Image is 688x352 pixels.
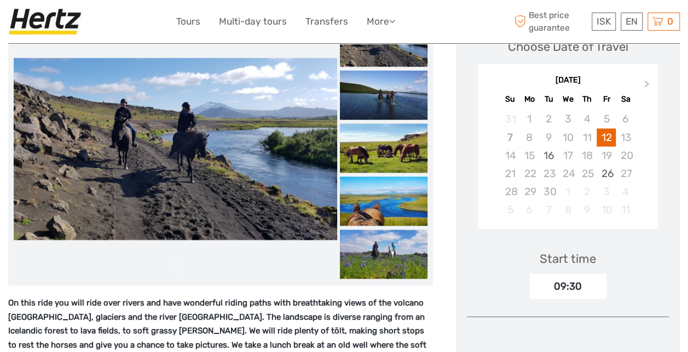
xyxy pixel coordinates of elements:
div: We [558,92,577,107]
div: Not available Thursday, September 11th, 2025 [577,128,597,146]
div: Not available Saturday, October 11th, 2025 [616,201,635,219]
div: Not available Wednesday, October 1st, 2025 [558,183,577,201]
img: c7ad13e8ab8b448b8cec1fdfaf6c81c2_slider_thumbnail.jpeg [340,230,427,279]
div: Not available Wednesday, September 17th, 2025 [558,146,577,165]
img: Hertz [8,8,86,35]
a: Transfers [305,14,348,30]
p: We're away right now. Please check back later! [15,19,124,28]
div: Not available Monday, October 6th, 2025 [520,201,539,219]
div: Not available Saturday, September 6th, 2025 [616,110,635,128]
div: Choose Tuesday, September 16th, 2025 [539,146,558,165]
div: Not available Tuesday, September 30th, 2025 [539,183,558,201]
div: Choose Date of Travel [508,38,628,55]
div: Not available Monday, September 22nd, 2025 [520,165,539,183]
div: Su [500,92,519,107]
div: Choose Friday, September 12th, 2025 [597,128,616,146]
img: e526a4ecbaab4d6285f2cd389af30ce3_slider_thumbnail.jpeg [340,177,427,226]
span: 0 [666,16,675,27]
div: Start time [540,250,596,267]
div: Not available Saturday, October 4th, 2025 [616,183,635,201]
div: Not available Thursday, September 18th, 2025 [577,146,597,165]
div: Not available Friday, September 19th, 2025 [597,146,616,165]
div: Not available Wednesday, October 8th, 2025 [558,201,577,219]
div: Not available Monday, September 15th, 2025 [520,146,539,165]
div: Not available Tuesday, September 23rd, 2025 [539,165,558,183]
a: Multi-day tours [219,14,287,30]
div: Fr [597,92,616,107]
img: 7633a39231d64fd6a51f4dd8144bd6c7_main_slider.jpeg [14,58,337,239]
div: Not available Sunday, September 7th, 2025 [500,128,519,146]
div: Not available Wednesday, September 3rd, 2025 [558,110,577,128]
div: Not available Saturday, September 13th, 2025 [616,128,635,146]
div: Not available Thursday, October 2nd, 2025 [577,183,597,201]
div: Not available Friday, September 5th, 2025 [597,110,616,128]
div: Not available Monday, September 8th, 2025 [520,128,539,146]
div: Not available Tuesday, October 7th, 2025 [539,201,558,219]
div: Not available Monday, September 1st, 2025 [520,110,539,128]
div: Not available Tuesday, September 9th, 2025 [539,128,558,146]
div: EN [621,13,643,31]
div: Not available Sunday, September 21st, 2025 [500,165,519,183]
a: More [367,14,395,30]
div: Tu [539,92,558,107]
div: Not available Wednesday, September 24th, 2025 [558,165,577,183]
div: Not available Sunday, September 28th, 2025 [500,183,519,201]
span: Best price guarantee [512,9,589,33]
div: Not available Friday, October 3rd, 2025 [597,183,616,201]
div: Th [577,92,597,107]
div: Not available Saturday, September 27th, 2025 [616,165,635,183]
div: Not available Sunday, October 5th, 2025 [500,201,519,219]
div: [DATE] [478,75,658,86]
div: Sa [616,92,635,107]
a: Tours [176,14,200,30]
div: Not available Thursday, October 9th, 2025 [577,201,597,219]
div: Not available Thursday, September 25th, 2025 [577,165,597,183]
div: 09:30 [530,274,606,299]
div: Not available Wednesday, September 10th, 2025 [558,128,577,146]
div: Not available Sunday, September 14th, 2025 [500,146,519,165]
button: Next Month [639,78,657,95]
img: 774fc7afee7446ddad7637a25f120dcd_slider_thumbnail.jpeg [340,124,427,173]
img: 07b628af680b42ab8749f7109a26c4a2_slider_thumbnail.jpeg [340,71,427,120]
div: Not available Friday, October 10th, 2025 [597,201,616,219]
div: Choose Friday, September 26th, 2025 [597,165,616,183]
div: Not available Saturday, September 20th, 2025 [616,146,635,165]
div: Mo [520,92,539,107]
button: Open LiveChat chat widget [126,17,139,30]
div: Not available Monday, September 29th, 2025 [520,183,539,201]
div: month 2025-09 [481,110,654,219]
div: Not available Tuesday, September 2nd, 2025 [539,110,558,128]
span: ISK [597,16,611,27]
div: Not available Thursday, September 4th, 2025 [577,110,597,128]
div: Not available Sunday, August 31st, 2025 [500,110,519,128]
